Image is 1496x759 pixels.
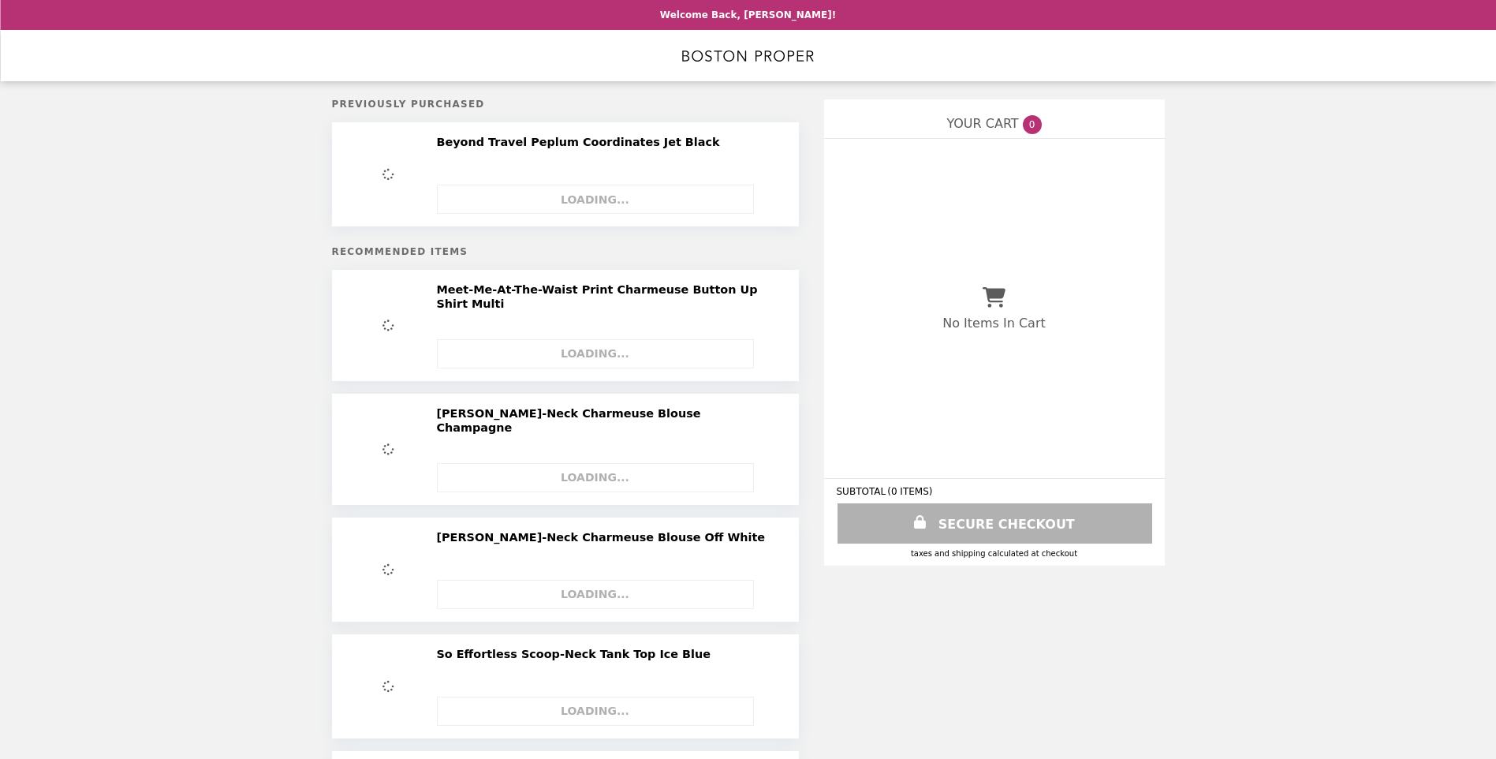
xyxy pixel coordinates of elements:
span: ( 0 ITEMS ) [887,486,932,497]
h2: So Effortless Scoop-Neck Tank Top Ice Blue [437,647,717,661]
h2: Meet-Me-At-The-Waist Print Charmeuse Button Up Shirt Multi [437,282,775,312]
span: 0 [1023,115,1042,134]
p: No Items In Cart [942,316,1045,331]
div: Taxes and Shipping calculated at checkout [837,549,1152,558]
img: Brand Logo [682,39,815,72]
h5: Previously Purchased [332,99,799,110]
h2: [PERSON_NAME]-Neck Charmeuse Blouse Champagne [437,406,775,436]
h2: Beyond Travel Peplum Coordinates Jet Black [437,135,726,149]
span: YOUR CART [946,116,1018,131]
span: SUBTOTAL [837,486,888,497]
p: Welcome Back, [PERSON_NAME]! [660,9,836,21]
h2: [PERSON_NAME]-Neck Charmeuse Blouse Off White [437,530,772,544]
h5: Recommended Items [332,246,799,257]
